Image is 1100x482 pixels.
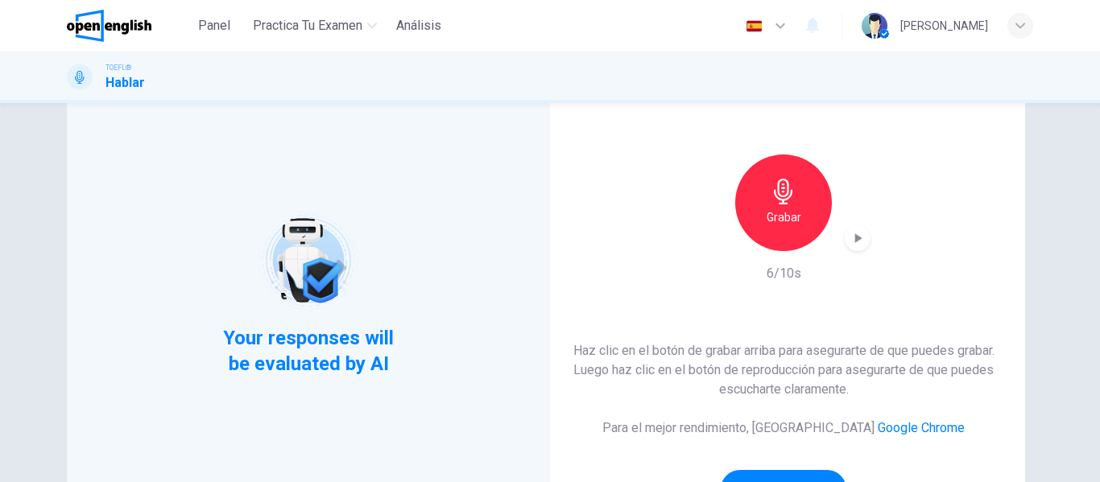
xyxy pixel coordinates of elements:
[396,16,441,35] span: Análisis
[257,209,359,311] img: robot icon
[67,10,151,42] img: OpenEnglish logo
[862,13,887,39] img: Profile picture
[568,341,999,399] h6: Haz clic en el botón de grabar arriba para asegurarte de que puedes grabar. Luego haz clic en el ...
[198,16,230,35] span: Panel
[67,10,188,42] a: OpenEnglish logo
[105,62,131,73] span: TOEFL®
[105,73,145,93] h1: Hablar
[390,11,448,40] button: Análisis
[246,11,383,40] button: Practica tu examen
[211,325,407,377] span: Your responses will be evaluated by AI
[735,154,832,251] button: Grabar
[767,264,801,283] h6: 6/10s
[900,16,988,35] div: [PERSON_NAME]
[878,420,965,435] a: Google Chrome
[253,16,362,35] span: Practica tu examen
[602,418,965,438] h6: Para el mejor rendimiento, [GEOGRAPHIC_DATA]
[744,20,764,32] img: es
[188,11,240,40] button: Panel
[767,208,801,227] h6: Grabar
